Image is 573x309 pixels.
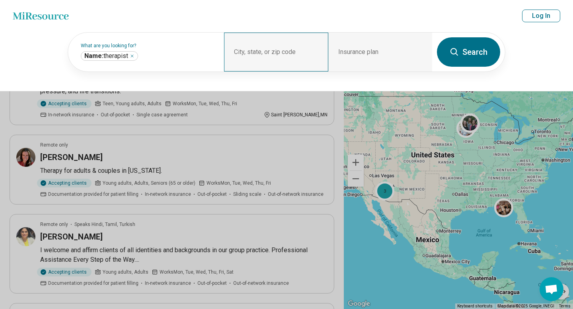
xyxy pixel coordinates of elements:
span: Name: [84,52,103,60]
span: therapist [84,52,128,60]
label: What are you looking for? [81,43,214,48]
div: therapist [81,51,138,61]
button: Search [437,37,500,67]
div: Open chat [540,277,563,301]
button: therapist [130,54,134,58]
button: Log In [522,10,560,22]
